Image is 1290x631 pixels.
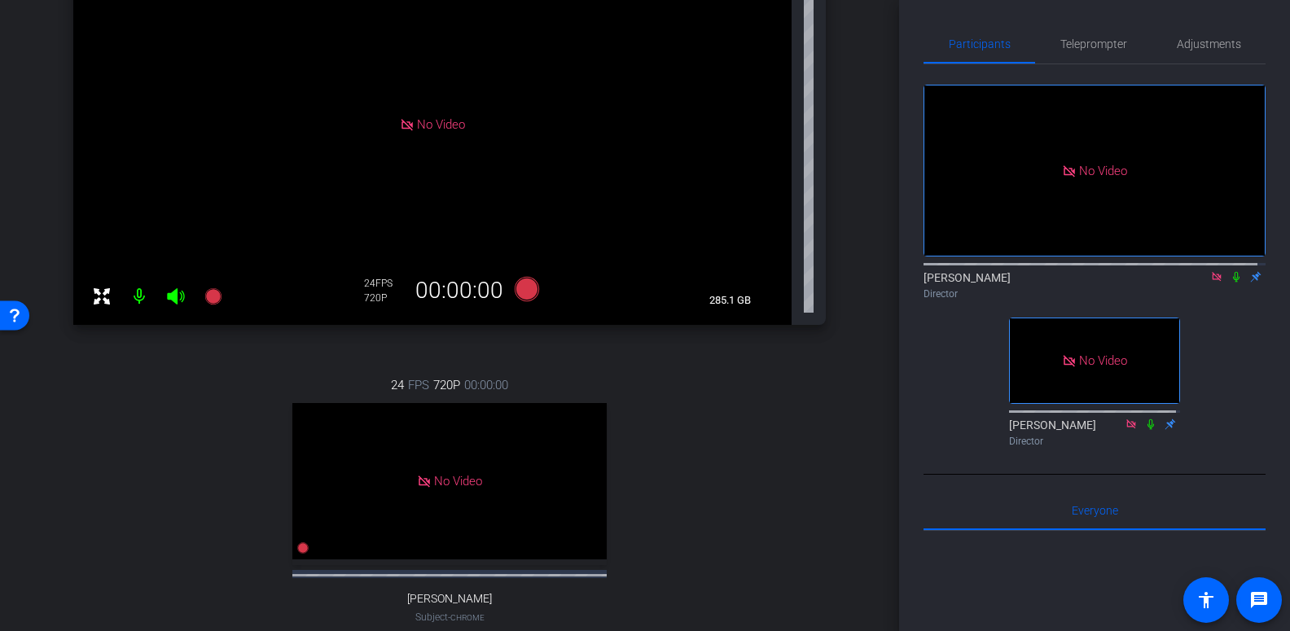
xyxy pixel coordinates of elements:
mat-icon: message [1249,590,1269,610]
span: 24 [391,376,404,394]
span: Everyone [1072,505,1118,516]
span: Participants [949,38,1011,50]
span: Chrome [450,613,485,622]
div: Director [1009,434,1180,449]
span: Teleprompter [1060,38,1127,50]
span: FPS [375,278,393,289]
div: 00:00:00 [405,277,514,305]
span: [PERSON_NAME] [407,592,492,606]
div: Director [924,287,1266,301]
span: 720P [433,376,460,394]
span: No Video [1079,163,1127,177]
div: 24 [364,277,405,290]
span: No Video [1079,353,1127,368]
div: [PERSON_NAME] [924,269,1266,301]
span: Adjustments [1177,38,1241,50]
span: 285.1 GB [704,291,757,310]
span: Subject [415,610,485,624]
div: 720P [364,291,405,305]
div: [PERSON_NAME] [1009,417,1180,449]
span: No Video [434,474,482,489]
span: - [448,611,450,623]
span: No Video [417,117,465,132]
mat-icon: accessibility [1196,590,1216,610]
span: 00:00:00 [464,376,508,394]
span: FPS [408,376,429,394]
